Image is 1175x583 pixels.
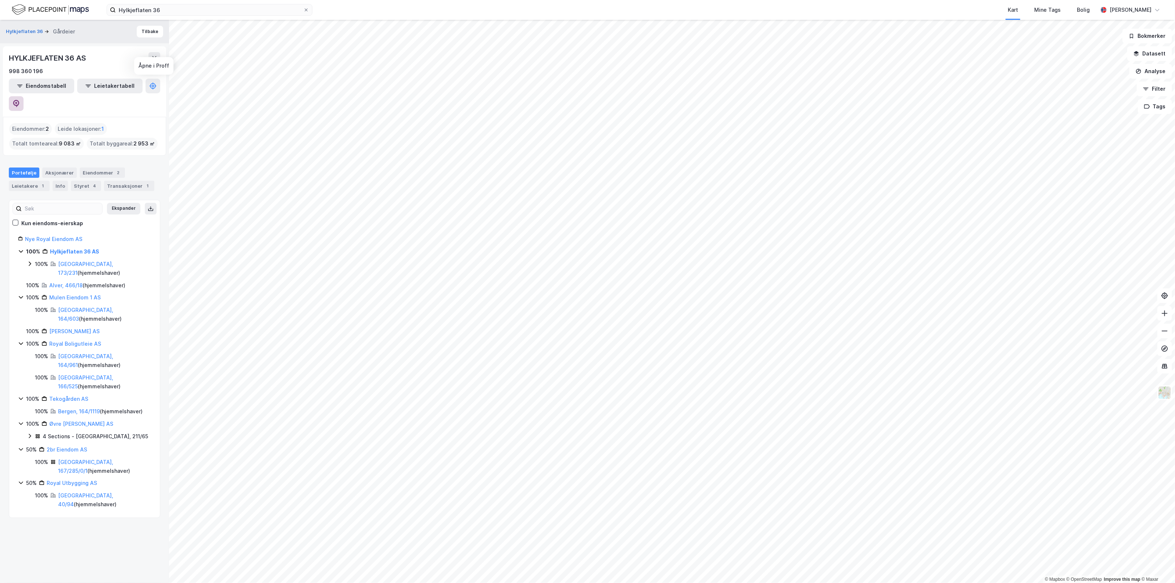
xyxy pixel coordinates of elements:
a: Improve this map [1104,577,1140,582]
div: Aksjonærer [42,168,77,178]
button: Datasett [1127,46,1172,61]
a: Alver, 466/18 [49,282,83,288]
div: 100% [26,327,39,336]
a: Nye Royal Eiendom AS [25,236,82,242]
a: [GEOGRAPHIC_DATA], 167/285/0/1 [58,459,113,474]
div: Kart [1008,6,1018,14]
img: logo.f888ab2527a4732fd821a326f86c7f29.svg [12,3,89,16]
button: Tilbake [137,26,163,37]
div: ( hjemmelshaver ) [58,407,143,416]
span: 9 083 ㎡ [59,139,81,148]
a: Tekogården AS [49,396,88,402]
a: [GEOGRAPHIC_DATA], 164/603 [58,307,113,322]
div: 100% [35,458,48,467]
a: Royal Boligutleie AS [49,341,101,347]
a: Øvre [PERSON_NAME] AS [49,421,113,427]
div: 2 [115,169,122,176]
a: Hylkjeflaten 36 AS [50,248,99,255]
iframe: Chat Widget [1138,548,1175,583]
div: Gårdeier [53,27,75,36]
div: Portefølje [9,168,39,178]
div: 50% [26,445,37,454]
span: 2 [46,125,49,133]
input: Søk [22,203,102,214]
a: [GEOGRAPHIC_DATA], 164/961 [58,353,113,368]
div: Eiendommer [80,168,125,178]
div: 100% [35,306,48,314]
div: Eiendommer : [9,123,52,135]
div: 4 Sections - [GEOGRAPHIC_DATA], 211/65 [43,432,148,441]
div: Info [53,181,68,191]
div: 100% [35,491,48,500]
div: Totalt tomteareal : [9,138,84,150]
div: 100% [26,281,39,290]
div: Styret [71,181,101,191]
div: Leietakere [9,181,50,191]
a: Mulen Eiendom 1 AS [49,294,101,301]
div: 1 [144,182,151,190]
div: ( hjemmelshaver ) [58,491,151,509]
div: Mine Tags [1034,6,1061,14]
a: Royal Utbygging AS [47,480,97,486]
div: 4 [91,182,98,190]
div: 100% [35,373,48,382]
div: [PERSON_NAME] [1110,6,1151,14]
div: ( hjemmelshaver ) [49,281,125,290]
div: Totalt byggareal : [87,138,158,150]
span: 1 [101,125,104,133]
div: Kun eiendoms-eierskap [21,219,83,228]
div: 998 360 196 [9,67,43,76]
button: Leietakertabell [77,79,143,93]
div: ( hjemmelshaver ) [58,352,151,370]
div: ( hjemmelshaver ) [58,458,151,475]
div: 1 [39,182,47,190]
div: 100% [26,339,39,348]
div: ( hjemmelshaver ) [58,373,151,391]
button: Ekspander [107,203,140,215]
div: 100% [26,247,40,256]
div: 100% [26,395,39,403]
span: 2 953 ㎡ [133,139,155,148]
div: 100% [26,293,39,302]
a: [GEOGRAPHIC_DATA], 173/231 [58,261,113,276]
div: 100% [35,407,48,416]
button: Filter [1137,82,1172,96]
button: Analyse [1129,64,1172,79]
a: Bergen, 164/1119 [58,408,100,414]
button: Hylkjeflaten 36 [6,28,44,35]
a: [PERSON_NAME] AS [49,328,100,334]
div: Bolig [1077,6,1090,14]
button: Tags [1138,99,1172,114]
a: [GEOGRAPHIC_DATA], 166/525 [58,374,113,389]
input: Søk på adresse, matrikkel, gårdeiere, leietakere eller personer [116,4,303,15]
div: Transaksjoner [104,181,154,191]
div: HYLKJEFLATEN 36 AS [9,52,87,64]
a: [GEOGRAPHIC_DATA], 40/94 [58,492,113,507]
a: Mapbox [1045,577,1065,582]
div: ( hjemmelshaver ) [58,306,151,323]
div: ( hjemmelshaver ) [58,260,151,277]
div: 50% [26,479,37,487]
a: OpenStreetMap [1067,577,1102,582]
button: Bokmerker [1122,29,1172,43]
button: Eiendomstabell [9,79,74,93]
a: 2br Eiendom AS [47,446,87,453]
img: Z [1158,386,1172,400]
div: 100% [26,420,39,428]
div: 100% [35,260,48,269]
div: 100% [35,352,48,361]
div: Leide lokasjoner : [55,123,107,135]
